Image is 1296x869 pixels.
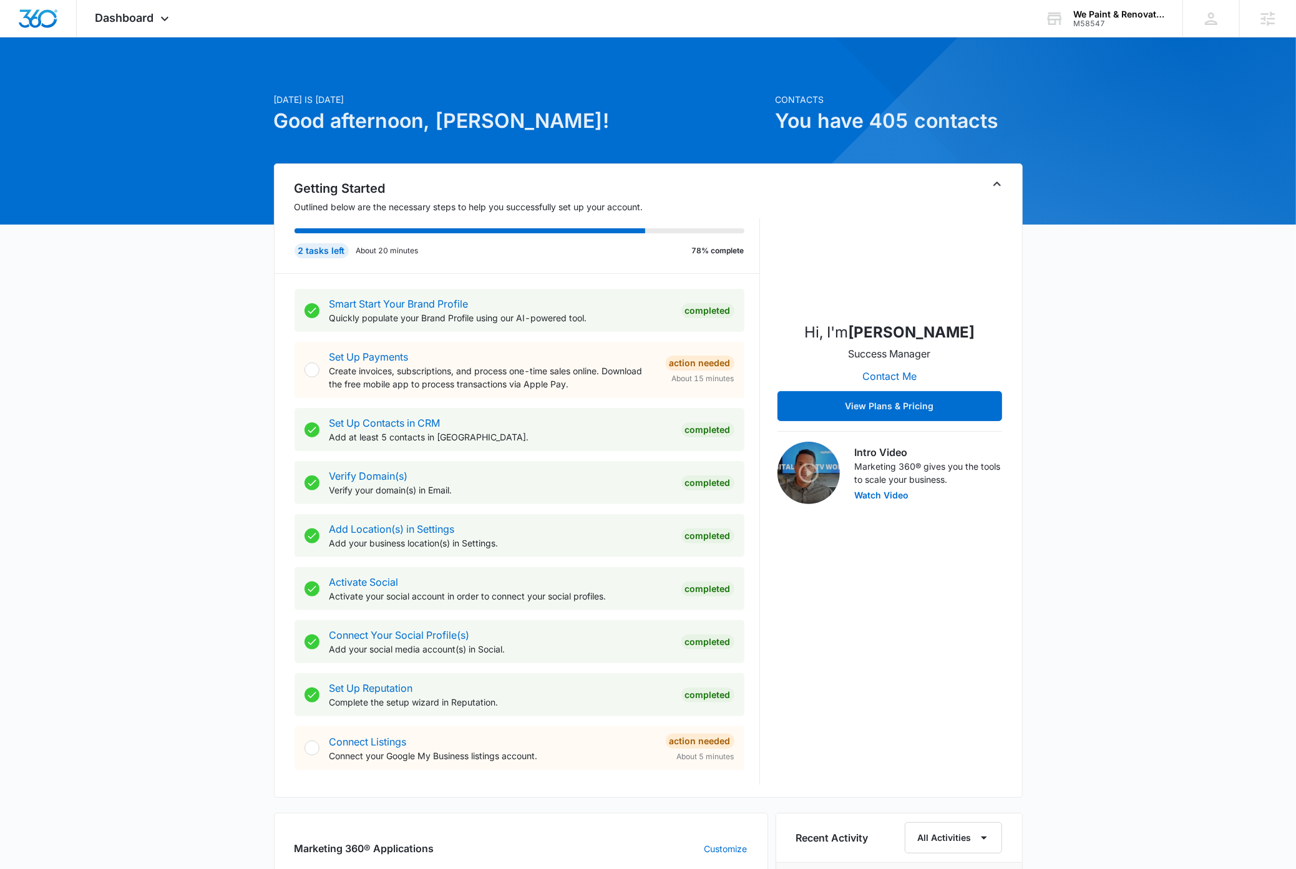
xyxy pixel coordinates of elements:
[666,734,734,749] div: Action Needed
[329,364,656,391] p: Create invoices, subscriptions, and process one-time sales online. Download the free mobile app t...
[681,422,734,437] div: Completed
[329,417,441,429] a: Set Up Contacts in CRM
[329,643,671,656] p: Add your social media account(s) in Social.
[274,106,768,136] h1: Good afternoon, [PERSON_NAME]!
[295,841,434,856] h2: Marketing 360® Applications
[295,200,760,213] p: Outlined below are the necessary steps to help you successfully set up your account.
[329,696,671,709] p: Complete the setup wizard in Reputation.
[796,830,869,845] h6: Recent Activity
[677,751,734,762] span: About 5 minutes
[681,634,734,649] div: Completed
[329,576,399,588] a: Activate Social
[990,177,1005,192] button: Toggle Collapse
[1073,19,1164,28] div: account id
[1073,9,1164,19] div: account name
[295,179,760,198] h2: Getting Started
[850,361,929,391] button: Contact Me
[329,351,409,363] a: Set Up Payments
[329,536,671,550] p: Add your business location(s) in Settings.
[681,581,734,596] div: Completed
[329,735,407,748] a: Connect Listings
[329,590,671,603] p: Activate your social account in order to connect your social profiles.
[329,629,470,641] a: Connect Your Social Profile(s)
[681,528,734,543] div: Completed
[776,93,1023,106] p: Contacts
[849,346,931,361] p: Success Manager
[329,749,656,762] p: Connect your Google My Business listings account.
[855,445,1002,460] h3: Intro Video
[666,356,734,371] div: Action Needed
[848,323,975,341] strong: [PERSON_NAME]
[295,243,349,258] div: 2 tasks left
[855,460,1002,486] p: Marketing 360® gives you the tools to scale your business.
[905,822,1002,853] button: All Activities
[672,373,734,384] span: About 15 minutes
[356,245,419,256] p: About 20 minutes
[681,475,734,490] div: Completed
[776,106,1023,136] h1: You have 405 contacts
[329,298,469,310] a: Smart Start Your Brand Profile
[855,491,909,500] button: Watch Video
[329,470,408,482] a: Verify Domain(s)
[827,187,952,311] img: Sarah Gluchacki
[704,842,748,855] a: Customize
[681,303,734,318] div: Completed
[777,391,1002,421] button: View Plans & Pricing
[329,682,413,694] a: Set Up Reputation
[329,311,671,324] p: Quickly populate your Brand Profile using our AI-powered tool.
[329,483,671,497] p: Verify your domain(s) in Email.
[681,687,734,702] div: Completed
[274,93,768,106] p: [DATE] is [DATE]
[777,442,840,504] img: Intro Video
[329,430,671,444] p: Add at least 5 contacts in [GEOGRAPHIC_DATA].
[692,245,744,256] p: 78% complete
[804,321,975,344] p: Hi, I'm
[95,11,154,24] span: Dashboard
[329,523,455,535] a: Add Location(s) in Settings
